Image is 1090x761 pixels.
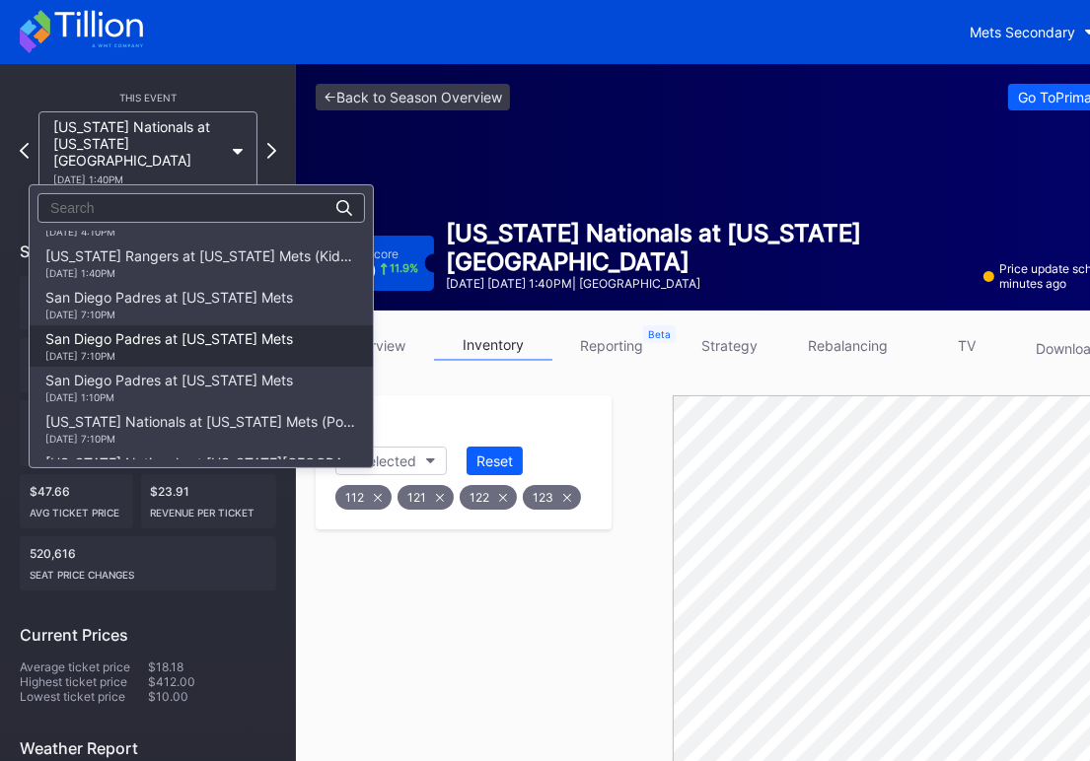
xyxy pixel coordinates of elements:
div: San Diego Padres at [US_STATE] Mets [45,289,293,320]
div: [DATE] 7:10PM [45,433,357,445]
div: San Diego Padres at [US_STATE] Mets [45,372,293,403]
div: [DATE] 1:40PM [45,267,357,279]
div: [DATE] 7:10PM [45,309,293,320]
input: Search [50,200,223,216]
div: San Diego Padres at [US_STATE] Mets [45,330,293,362]
div: [DATE] 7:10PM [45,350,293,362]
div: [US_STATE] Nationals at [US_STATE] Mets (Pop-Up Home Run Apple Giveaway) [45,413,357,445]
div: [DATE] 1:10PM [45,391,293,403]
div: [US_STATE] Nationals at [US_STATE][GEOGRAPHIC_DATA] (Long Sleeve T-Shirt Giveaway) [45,454,357,486]
div: [DATE] 4:10PM [45,226,357,238]
div: [US_STATE] Rangers at [US_STATE] Mets (Kids Color-In Lunchbox Giveaway) [45,247,357,279]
